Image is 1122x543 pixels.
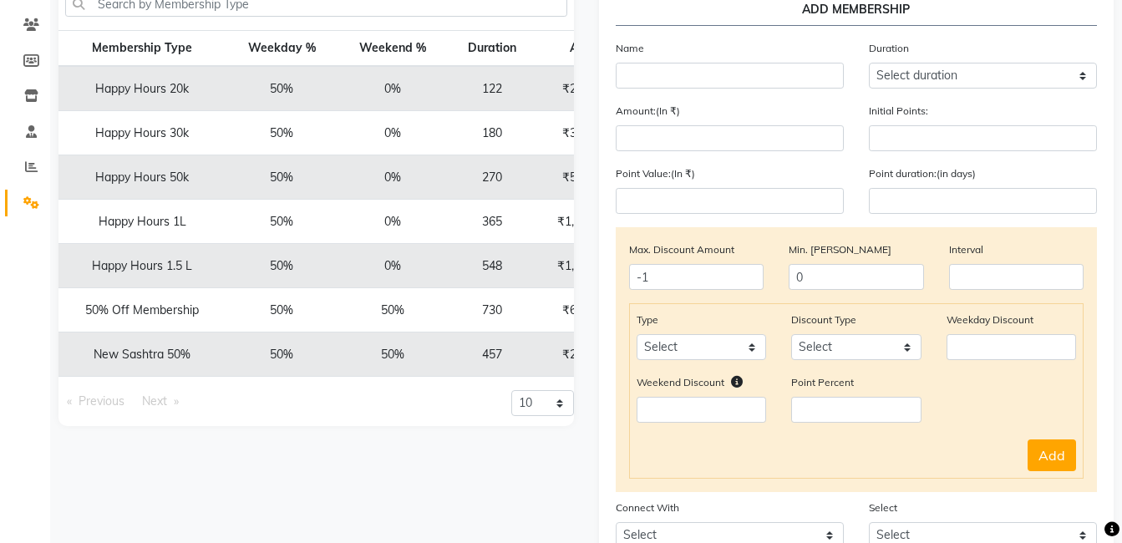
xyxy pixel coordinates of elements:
td: Happy Hours 50k [58,155,226,200]
td: ₹30,000.00 [535,111,647,155]
label: Point Percent [791,375,854,390]
label: Point duration:(in days) [869,166,976,181]
td: ₹22,245.00 [535,332,647,377]
label: Connect With [616,500,679,515]
td: 50% Off Membership [58,288,226,332]
td: 50% [338,288,449,332]
td: 50% [226,288,338,332]
td: New Sashtra 50% [58,332,226,377]
td: ₹65,000.00 [535,288,647,332]
td: 180 [449,111,536,155]
label: Select [869,500,897,515]
td: 548 [449,244,536,288]
label: Initial Points: [869,104,928,119]
label: Min. [PERSON_NAME] [789,242,891,257]
label: Interval [949,242,983,257]
label: Discount Type [791,312,856,327]
td: 0% [338,200,449,244]
span: Next [142,393,167,409]
td: 730 [449,288,536,332]
td: 50% [226,332,338,377]
td: ₹1,00,000.00 [535,200,647,244]
td: 50% [226,244,338,288]
td: Happy Hours 30k [58,111,226,155]
th: Duration [449,31,536,67]
td: 0% [338,244,449,288]
label: Amount:(In ₹) [616,104,680,119]
td: Happy Hours 1.5 L [58,244,226,288]
th: Amount [535,31,647,67]
p: ADD MEMBERSHIP [616,1,1098,26]
td: 0% [338,66,449,111]
td: ₹20,000.00 [535,66,647,111]
td: ₹50,000.00 [535,155,647,200]
td: 365 [449,200,536,244]
td: 122 [449,66,536,111]
td: 50% [226,200,338,244]
label: Type [637,312,658,327]
td: 50% [338,332,449,377]
label: Max. Discount Amount [629,242,734,257]
td: Happy Hours 1L [58,200,226,244]
label: Name [616,41,644,56]
td: 50% [226,111,338,155]
td: ₹1,50,000.00 [535,244,647,288]
label: Duration [869,41,909,56]
td: 457 [449,332,536,377]
label: Weekday Discount [947,312,1033,327]
label: Point Value:(In ₹) [616,166,695,181]
td: 50% [226,155,338,200]
th: Weekend % [338,31,449,67]
td: 50% [226,66,338,111]
nav: Pagination [58,390,303,413]
label: Weekend Discount [637,375,724,390]
span: Previous [79,393,124,409]
td: 0% [338,111,449,155]
td: 0% [338,155,449,200]
td: Happy Hours 20k [58,66,226,111]
th: Membership Type [58,31,226,67]
th: Weekday % [226,31,338,67]
button: Add [1028,439,1076,471]
td: 270 [449,155,536,200]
